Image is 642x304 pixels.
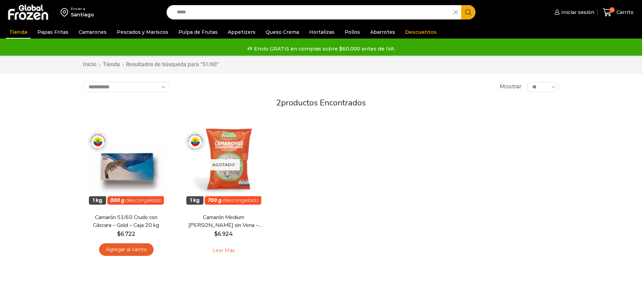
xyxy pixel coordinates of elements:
[214,231,233,237] bdi: 6.924
[83,82,170,92] select: Pedido de la tienda
[262,26,302,39] a: Queso Crema
[113,26,172,39] a: Pescados y Mariscos
[609,7,615,13] span: 0
[500,83,521,91] span: Mostrar
[560,9,594,16] span: Iniciar sesión
[461,5,475,19] button: Search button
[175,26,221,39] a: Pulpa de Frutas
[103,61,120,69] a: Tienda
[184,214,263,229] a: Camarón Medium [PERSON_NAME] sin Vena – Silver – Caja 10 kg
[281,97,366,108] span: productos encontrados
[117,231,121,237] span: $
[553,5,594,19] a: Iniciar sesión
[34,26,72,39] a: Papas Fritas
[214,231,218,237] span: $
[71,11,94,18] div: Santiago
[71,6,94,11] div: Enviar a
[83,61,97,69] a: Inicio
[83,61,219,69] nav: Breadcrumb
[99,243,154,256] a: Agregar al carrito: “Camarón 51/60 Crudo con Cáscara - Gold - Caja 20 kg”
[341,26,363,39] a: Pollos
[402,26,440,39] a: Descuentos
[208,159,240,171] p: Agotado
[202,243,245,258] a: Leé más sobre “Camarón Medium Crudo Pelado sin Vena - Silver - Caja 10 kg”
[601,4,635,20] a: 0 Carrito
[87,214,165,229] a: Camarón 51/60 Crudo con Cáscara – Gold – Caja 20 kg
[276,97,281,108] span: 2
[117,231,135,237] bdi: 6.722
[367,26,398,39] a: Abarrotes
[75,26,110,39] a: Camarones
[126,61,219,68] h1: Resultados de búsqueda para “51/60”
[6,26,31,39] a: Tienda
[306,26,338,39] a: Hortalizas
[224,26,259,39] a: Appetizers
[615,9,633,16] span: Carrito
[61,6,71,18] img: address-field-icon.svg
